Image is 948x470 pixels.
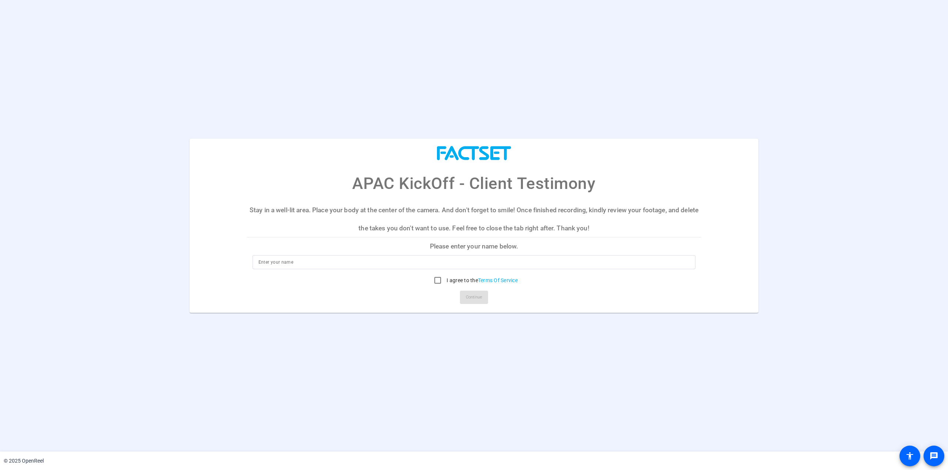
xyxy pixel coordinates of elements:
[478,277,518,283] a: Terms Of Service
[905,452,914,460] mat-icon: accessibility
[4,457,44,465] div: © 2025 OpenReel
[247,201,702,237] p: Stay in a well-lit area. Place your body at the center of the camera. And don't forget to smile! ...
[445,277,518,284] label: I agree to the
[352,171,595,196] p: APAC KickOff - Client Testimony
[929,452,938,460] mat-icon: message
[247,237,702,255] p: Please enter your name below.
[437,146,511,160] img: company-logo
[258,258,690,267] input: Enter your name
